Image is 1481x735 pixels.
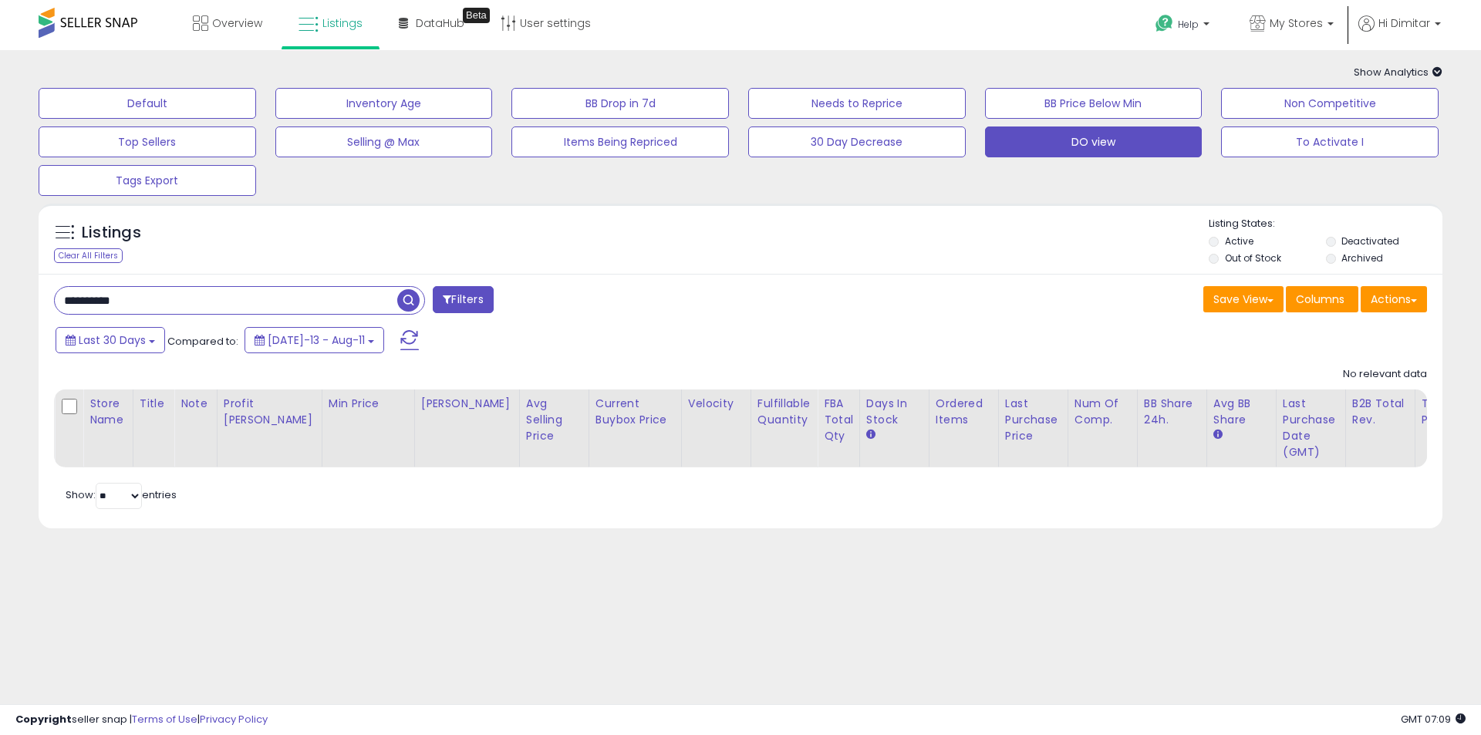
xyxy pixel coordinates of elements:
[275,88,493,119] button: Inventory Age
[748,126,966,157] button: 30 Day Decrease
[39,165,256,196] button: Tags Export
[1341,251,1383,265] label: Archived
[824,396,853,444] div: FBA Total Qty
[275,126,493,157] button: Selling @ Max
[39,126,256,157] button: Top Sellers
[224,396,315,428] div: Profit [PERSON_NAME]
[1221,88,1439,119] button: Non Competitive
[56,327,165,353] button: Last 30 Days
[688,396,744,412] div: Velocity
[245,327,384,353] button: [DATE]-13 - Aug-11
[1225,234,1253,248] label: Active
[268,332,365,348] span: [DATE]-13 - Aug-11
[167,334,238,349] span: Compared to:
[1221,126,1439,157] button: To Activate I
[1358,15,1441,50] a: Hi Dimitar
[1155,14,1174,33] i: Get Help
[1213,396,1270,428] div: Avg BB Share
[595,396,675,428] div: Current Buybox Price
[140,396,167,412] div: Title
[1074,396,1131,428] div: Num of Comp.
[985,126,1203,157] button: DO view
[79,332,146,348] span: Last 30 Days
[985,88,1203,119] button: BB Price Below Min
[1341,234,1399,248] label: Deactivated
[322,15,363,31] span: Listings
[936,396,992,428] div: Ordered Items
[433,286,493,313] button: Filters
[1144,396,1200,428] div: BB Share 24h.
[748,88,966,119] button: Needs to Reprice
[1283,396,1339,460] div: Last Purchase Date (GMT)
[463,8,490,23] div: Tooltip anchor
[1352,396,1408,428] div: B2B Total Rev.
[866,428,875,442] small: Days In Stock.
[212,15,262,31] span: Overview
[1286,286,1358,312] button: Columns
[39,88,256,119] button: Default
[82,222,141,244] h5: Listings
[1354,65,1442,79] span: Show Analytics
[511,88,729,119] button: BB Drop in 7d
[1005,396,1061,444] div: Last Purchase Price
[54,248,123,263] div: Clear All Filters
[1296,292,1344,307] span: Columns
[757,396,811,428] div: Fulfillable Quantity
[1378,15,1430,31] span: Hi Dimitar
[1225,251,1281,265] label: Out of Stock
[416,15,464,31] span: DataHub
[329,396,408,412] div: Min Price
[1203,286,1284,312] button: Save View
[421,396,513,412] div: [PERSON_NAME]
[1213,428,1223,442] small: Avg BB Share.
[1361,286,1427,312] button: Actions
[66,487,177,502] span: Show: entries
[1422,396,1478,428] div: Total Profit
[866,396,923,428] div: Days In Stock
[180,396,211,412] div: Note
[526,396,582,444] div: Avg Selling Price
[1343,367,1427,382] div: No relevant data
[1209,217,1442,231] p: Listing States:
[89,396,127,428] div: Store Name
[1178,18,1199,31] span: Help
[1270,15,1323,31] span: My Stores
[511,126,729,157] button: Items Being Repriced
[1143,2,1225,50] a: Help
